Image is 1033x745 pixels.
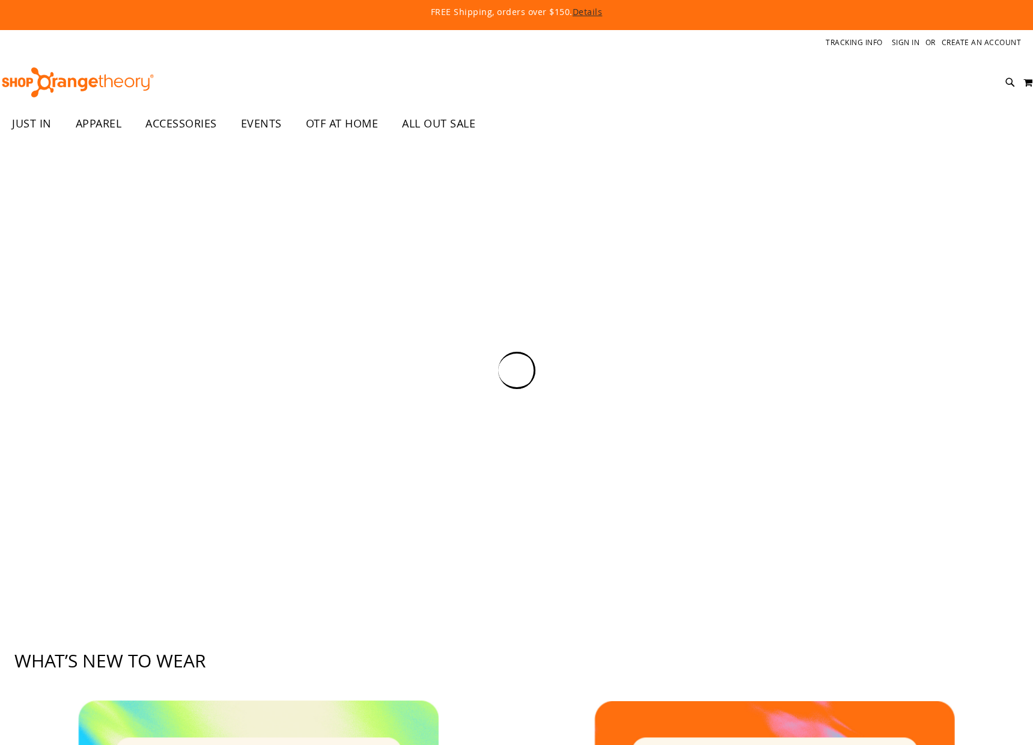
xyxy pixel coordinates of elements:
a: Details [573,6,603,17]
a: OTF AT HOME [294,110,391,138]
h2: What’s new to wear [14,651,1019,670]
span: ALL OUT SALE [402,110,475,137]
span: APPAREL [76,110,122,137]
span: EVENTS [241,110,282,137]
span: JUST IN [12,110,52,137]
a: ACCESSORIES [133,110,229,138]
a: Sign In [892,37,920,48]
a: Tracking Info [826,37,883,48]
a: Create an Account [942,37,1022,48]
p: FREE Shipping, orders over $150. [156,6,877,18]
a: EVENTS [229,110,294,138]
span: OTF AT HOME [306,110,379,137]
span: ACCESSORIES [145,110,217,137]
a: APPAREL [64,110,134,138]
a: ALL OUT SALE [390,110,487,138]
